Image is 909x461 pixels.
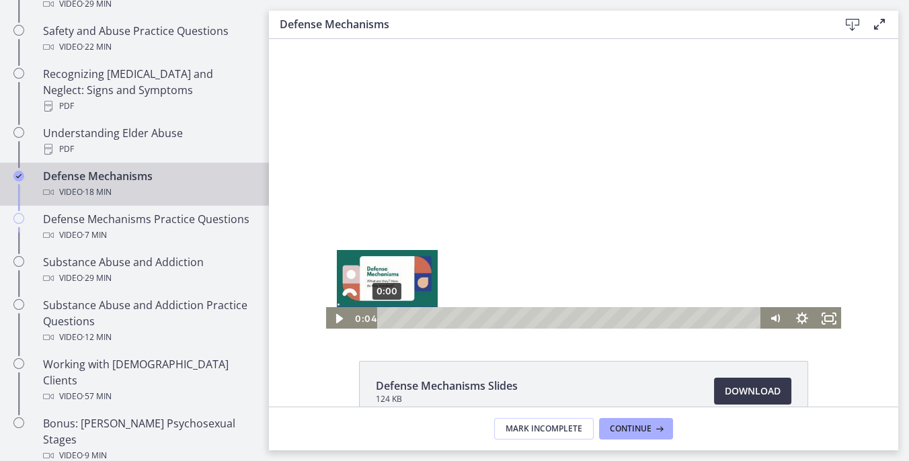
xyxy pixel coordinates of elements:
[43,98,253,114] div: PDF
[43,254,253,286] div: Substance Abuse and Addiction
[43,184,253,200] div: Video
[43,388,253,405] div: Video
[43,270,253,286] div: Video
[43,125,253,157] div: Understanding Elder Abuse
[43,66,253,114] div: Recognizing [MEDICAL_DATA] and Neglect: Signs and Symptoms
[43,329,253,345] div: Video
[547,268,574,291] button: Fullscreen
[43,23,253,55] div: Safety and Abuse Practice Questions
[43,141,253,157] div: PDF
[83,184,112,200] span: · 18 min
[43,39,253,55] div: Video
[43,297,253,345] div: Substance Abuse and Addiction Practice Questions
[43,168,253,200] div: Defense Mechanisms
[520,268,547,291] button: Show settings menu
[280,16,818,32] h3: Defense Mechanisms
[610,423,651,434] span: Continue
[43,211,253,243] div: Defense Mechanisms Practice Questions
[83,39,112,55] span: · 22 min
[599,418,673,439] button: Continue
[83,270,112,286] span: · 29 min
[13,171,24,181] i: Completed
[83,227,107,243] span: · 7 min
[493,268,520,291] button: Mute
[43,356,253,405] div: Working with [DEMOGRAPHIC_DATA] Clients
[376,394,518,405] span: 124 KB
[494,418,594,439] button: Mark Incomplete
[269,39,898,330] iframe: Video Lesson
[714,378,791,405] a: Download
[83,388,112,405] span: · 57 min
[725,383,781,399] span: Download
[376,378,518,394] span: Defense Mechanisms Slides
[506,423,582,434] span: Mark Incomplete
[43,227,253,243] div: Video
[83,329,112,345] span: · 12 min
